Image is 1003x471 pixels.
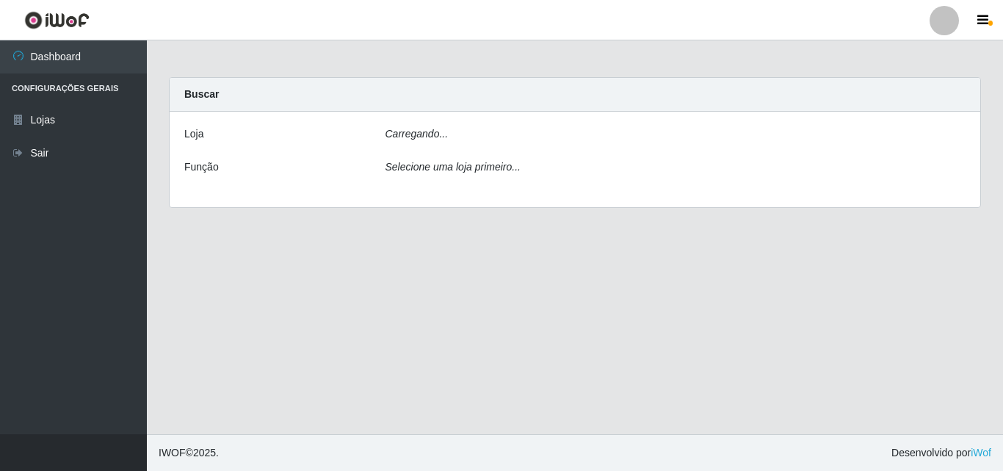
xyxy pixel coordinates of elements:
[891,445,991,461] span: Desenvolvido por
[184,126,203,142] label: Loja
[24,11,90,29] img: CoreUI Logo
[184,159,219,175] label: Função
[159,447,186,459] span: IWOF
[385,161,521,173] i: Selecione uma loja primeiro...
[184,88,219,100] strong: Buscar
[971,447,991,459] a: iWof
[159,445,219,461] span: © 2025 .
[385,128,449,140] i: Carregando...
